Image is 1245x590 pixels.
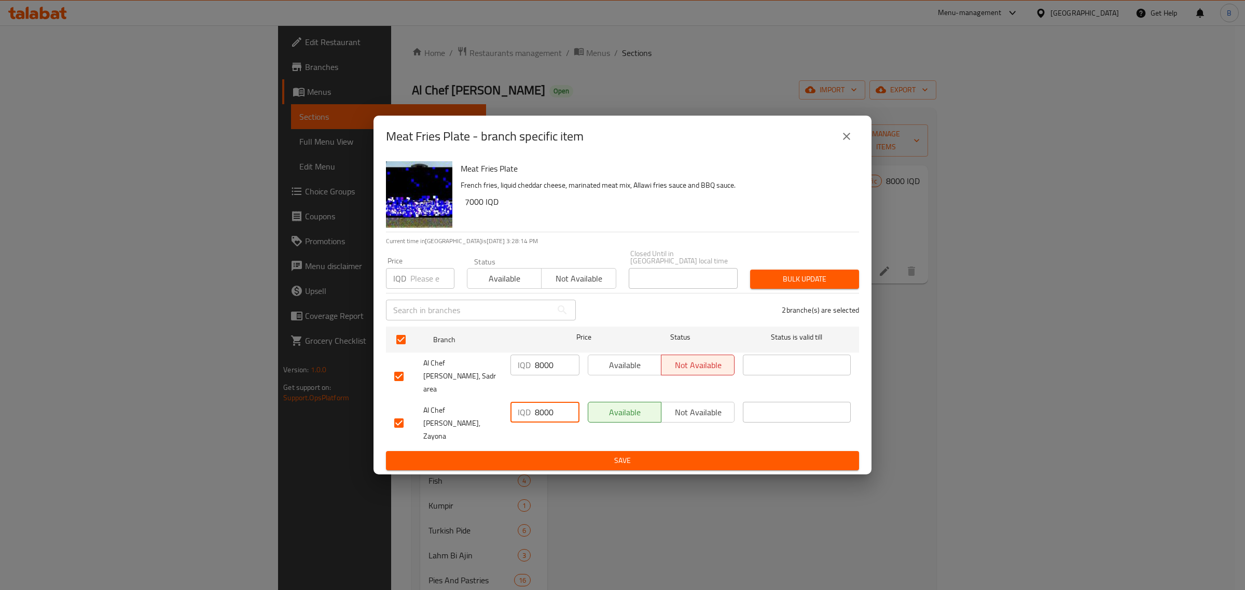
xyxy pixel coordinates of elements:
p: IQD [518,359,531,371]
button: Bulk update [750,270,859,289]
input: Please enter price [410,268,454,289]
button: Available [467,268,542,289]
span: Available [592,405,657,420]
button: Available [588,355,661,375]
button: Not available [541,268,616,289]
button: close [834,124,859,149]
h6: 7000 IQD [465,194,851,209]
p: IQD [518,406,531,418]
button: Save [386,451,859,470]
h6: Meat Fries Plate [461,161,851,176]
p: 2 branche(s) are selected [782,305,859,315]
input: Please enter price [535,402,579,423]
p: Current time in [GEOGRAPHIC_DATA] is [DATE] 3:28:14 PM [386,236,859,246]
span: Al Chef [PERSON_NAME], Sadr area [423,357,502,396]
span: Not available [666,358,730,373]
button: Not available [661,402,735,423]
span: Status is valid till [743,331,851,344]
p: French fries, liquid cheddar cheese, marinated meat mix, Allawi fries sauce and BBQ sauce. [461,179,851,192]
span: Branch [433,333,541,346]
img: Meat Fries Plate [386,161,452,228]
span: Not available [546,271,612,286]
h2: Meat Fries Plate - branch specific item [386,128,584,145]
input: Please enter price [535,355,579,375]
span: Not available [666,405,730,420]
span: Bulk update [758,273,851,286]
span: Price [549,331,618,344]
button: Not available [661,355,735,375]
span: Al Chef [PERSON_NAME], Zayona [423,404,502,443]
span: Save [394,454,851,467]
input: Search in branches [386,300,552,320]
span: Status [627,331,735,344]
p: IQD [393,272,406,285]
button: Available [588,402,661,423]
span: Available [592,358,657,373]
span: Available [472,271,537,286]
